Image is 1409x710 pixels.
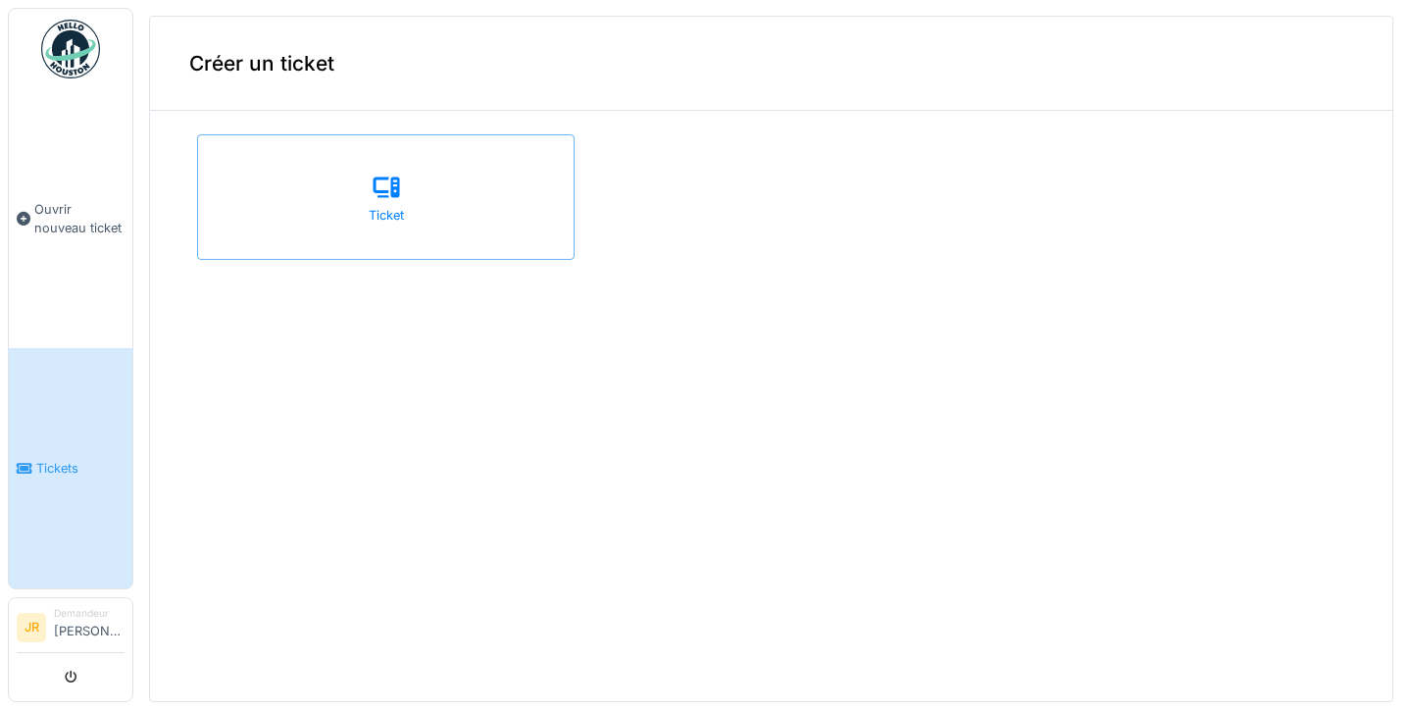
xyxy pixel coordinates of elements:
li: [PERSON_NAME] [54,606,125,648]
span: Ouvrir nouveau ticket [34,200,125,237]
a: Tickets [9,348,132,588]
div: Créer un ticket [150,17,1392,111]
div: Demandeur [54,606,125,621]
div: Ticket [369,206,404,225]
a: Ouvrir nouveau ticket [9,89,132,348]
img: Badge_color-CXgf-gQk.svg [41,20,100,78]
a: JR Demandeur[PERSON_NAME] [17,606,125,653]
li: JR [17,613,46,642]
span: Tickets [36,459,125,478]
